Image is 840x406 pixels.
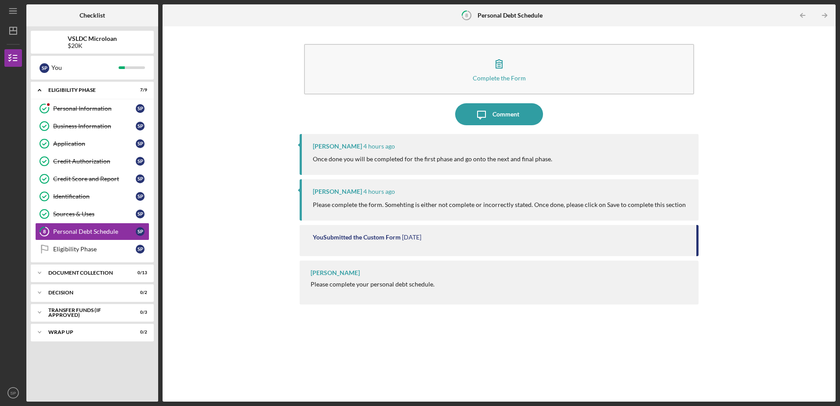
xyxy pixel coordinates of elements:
[53,140,136,147] div: Application
[53,175,136,182] div: Credit Score and Report
[48,87,125,93] div: Eligibility Phase
[136,157,145,166] div: S P
[40,63,49,73] div: S P
[473,75,526,81] div: Complete the Form
[53,193,136,200] div: Identification
[136,174,145,183] div: S P
[131,87,147,93] div: 7 / 9
[311,281,434,288] div: Please complete your personal debt schedule.
[465,12,468,18] tspan: 8
[311,269,360,276] div: [PERSON_NAME]
[35,100,149,117] a: Personal InformationSP
[48,330,125,335] div: Wrap Up
[131,270,147,275] div: 0 / 13
[363,143,395,150] time: 2025-09-08 23:17
[68,42,117,49] div: $20K
[313,200,686,210] p: Please complete the form. Somehting is either not complete or incorrectly stated. Once done, plea...
[136,245,145,254] div: S P
[35,240,149,258] a: Eligibility PhaseSP
[35,223,149,240] a: 8Personal Debt ScheduleSP
[304,44,694,94] button: Complete the Form
[53,158,136,165] div: Credit Authorization
[53,210,136,217] div: Sources & Uses
[11,391,16,395] text: SP
[136,192,145,201] div: S P
[48,308,125,318] div: Transfer Funds (If Approved)
[131,330,147,335] div: 0 / 2
[35,135,149,152] a: ApplicationSP
[363,188,395,195] time: 2025-09-08 23:16
[35,117,149,135] a: Business InformationSP
[53,246,136,253] div: Eligibility Phase
[35,188,149,205] a: IdentificationSP
[136,122,145,130] div: S P
[51,60,119,75] div: You
[80,12,105,19] b: Checklist
[35,170,149,188] a: Credit Score and ReportSP
[4,384,22,402] button: SP
[48,270,125,275] div: Document Collection
[402,234,421,241] time: 2025-09-05 20:36
[131,310,147,315] div: 0 / 3
[48,290,125,295] div: Decision
[136,210,145,218] div: S P
[313,188,362,195] div: [PERSON_NAME]
[136,139,145,148] div: S P
[492,103,519,125] div: Comment
[43,229,46,235] tspan: 8
[35,152,149,170] a: Credit AuthorizationSP
[478,12,543,19] b: Personal Debt Schedule
[53,123,136,130] div: Business Information
[313,143,362,150] div: [PERSON_NAME]
[131,290,147,295] div: 0 / 2
[313,154,552,164] p: Once done you will be completed for the first phase and go onto the next and final phase.
[53,105,136,112] div: Personal Information
[455,103,543,125] button: Comment
[313,234,401,241] div: You Submitted the Custom Form
[35,205,149,223] a: Sources & UsesSP
[136,104,145,113] div: S P
[136,227,145,236] div: S P
[53,228,136,235] div: Personal Debt Schedule
[68,35,117,42] b: VSLDC Microloan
